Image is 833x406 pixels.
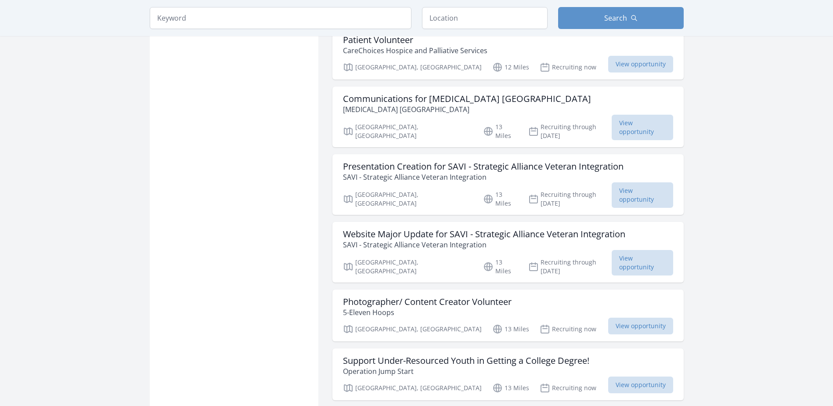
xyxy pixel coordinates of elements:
[612,115,673,140] span: View opportunity
[343,297,512,307] h3: Photographer/ Content Creator Volunteer
[332,87,684,147] a: Communications for [MEDICAL_DATA] [GEOGRAPHIC_DATA] [MEDICAL_DATA] [GEOGRAPHIC_DATA] [GEOGRAPHIC_...
[150,7,411,29] input: Keyword
[343,366,589,377] p: Operation Jump Start
[332,28,684,80] a: Patient Volunteer CareChoices Hospice and Palliative Services [GEOGRAPHIC_DATA], [GEOGRAPHIC_DATA...
[528,123,612,140] p: Recruiting through [DATE]
[343,324,482,334] p: [GEOGRAPHIC_DATA], [GEOGRAPHIC_DATA]
[422,7,548,29] input: Location
[612,182,673,208] span: View opportunity
[332,154,684,215] a: Presentation Creation for SAVI - Strategic Alliance Veteran Integration SAVI - Strategic Alliance...
[343,172,624,182] p: SAVI - Strategic Alliance Veteran Integration
[604,13,627,23] span: Search
[343,45,487,56] p: CareChoices Hospice and Palliative Services
[492,324,529,334] p: 13 Miles
[343,355,589,366] h3: Support Under-Resourced Youth in Getting a College Degree!
[608,377,673,393] span: View opportunity
[492,62,529,72] p: 12 Miles
[343,307,512,318] p: 5-Eleven Hoops
[540,324,596,334] p: Recruiting now
[343,383,482,393] p: [GEOGRAPHIC_DATA], [GEOGRAPHIC_DATA]
[343,94,591,104] h3: Communications for [MEDICAL_DATA] [GEOGRAPHIC_DATA]
[343,35,487,45] h3: Patient Volunteer
[483,190,518,208] p: 13 Miles
[343,104,591,115] p: [MEDICAL_DATA] [GEOGRAPHIC_DATA]
[343,258,473,275] p: [GEOGRAPHIC_DATA], [GEOGRAPHIC_DATA]
[558,7,684,29] button: Search
[608,56,673,72] span: View opportunity
[483,123,518,140] p: 13 Miles
[343,229,625,239] h3: Website Major Update for SAVI - Strategic Alliance Veteran Integration
[343,190,473,208] p: [GEOGRAPHIC_DATA], [GEOGRAPHIC_DATA]
[608,318,673,334] span: View opportunity
[528,190,612,208] p: Recruiting through [DATE]
[332,290,684,341] a: Photographer/ Content Creator Volunteer 5-Eleven Hoops [GEOGRAPHIC_DATA], [GEOGRAPHIC_DATA] 13 Mi...
[343,123,473,140] p: [GEOGRAPHIC_DATA], [GEOGRAPHIC_DATA]
[332,222,684,283] a: Website Major Update for SAVI - Strategic Alliance Veteran Integration SAVI - Strategic Alliance ...
[540,62,596,72] p: Recruiting now
[528,258,612,275] p: Recruiting through [DATE]
[612,250,673,275] span: View opportunity
[343,62,482,72] p: [GEOGRAPHIC_DATA], [GEOGRAPHIC_DATA]
[483,258,518,275] p: 13 Miles
[332,348,684,400] a: Support Under-Resourced Youth in Getting a College Degree! Operation Jump Start [GEOGRAPHIC_DATA]...
[343,239,625,250] p: SAVI - Strategic Alliance Veteran Integration
[492,383,529,393] p: 13 Miles
[540,383,596,393] p: Recruiting now
[343,161,624,172] h3: Presentation Creation for SAVI - Strategic Alliance Veteran Integration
